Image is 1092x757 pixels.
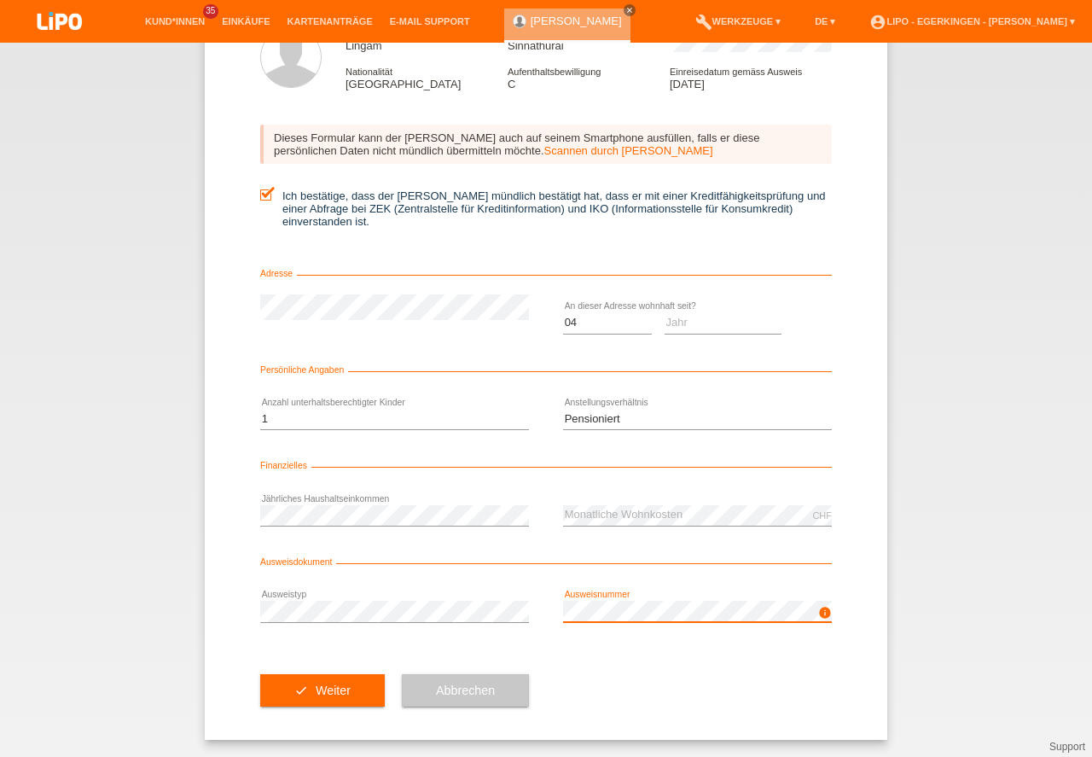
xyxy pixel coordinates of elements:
span: Abbrechen [436,684,495,697]
span: Nationalität [346,67,392,77]
i: build [695,14,712,31]
span: 35 [203,4,218,19]
span: Aufenthaltsbewilligung [508,67,601,77]
div: [DATE] [670,65,832,90]
a: DE ▾ [806,16,844,26]
button: check Weiter [260,674,385,707]
span: Weiter [316,684,351,697]
a: Support [1049,741,1085,753]
span: Finanzielles [260,461,311,470]
div: C [508,65,670,90]
span: Adresse [260,269,297,278]
a: Scannen durch [PERSON_NAME] [544,144,713,157]
a: info [818,611,832,621]
a: Kund*innen [136,16,213,26]
i: account_circle [869,14,886,31]
span: Einreisedatum gemäss Ausweis [670,67,802,77]
div: Dieses Formular kann der [PERSON_NAME] auch auf seinem Smartphone ausfüllen, falls er diese persö... [260,125,832,164]
div: [GEOGRAPHIC_DATA] [346,65,508,90]
i: info [818,606,832,620]
button: Abbrechen [402,674,529,707]
a: E-Mail Support [381,16,479,26]
span: Persönliche Angaben [260,365,348,375]
a: Einkäufe [213,16,278,26]
a: account_circleLIPO - Egerkingen - [PERSON_NAME] ▾ [861,16,1083,26]
a: close [624,4,636,16]
span: Ausweisdokument [260,557,336,567]
a: LIPO pay [17,35,102,48]
a: [PERSON_NAME] [531,15,622,27]
a: buildWerkzeuge ▾ [687,16,790,26]
label: Ich bestätige, dass der [PERSON_NAME] mündlich bestätigt hat, dass er mit einer Kreditfähigkeitsp... [260,189,832,228]
div: CHF [812,510,832,521]
a: Kartenanträge [279,16,381,26]
i: close [625,6,634,15]
i: check [294,684,308,697]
